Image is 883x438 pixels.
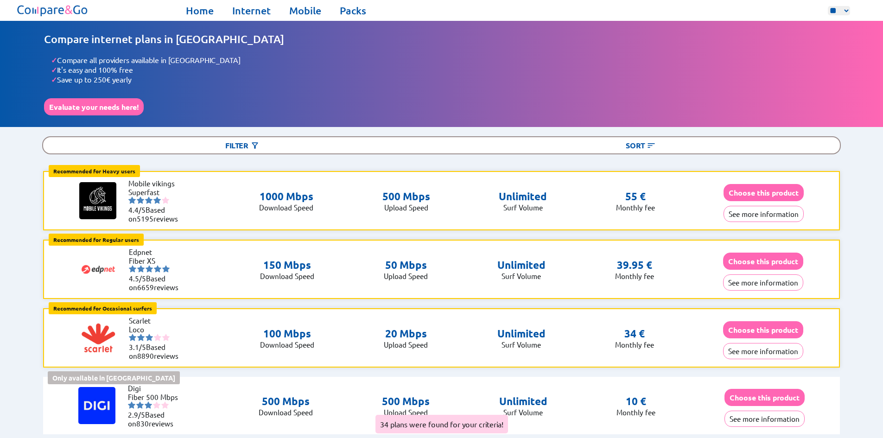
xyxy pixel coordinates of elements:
[128,401,135,409] img: starnr1
[616,408,655,417] p: Monthly fee
[44,98,144,115] button: Evaluate your needs here!
[615,340,654,349] p: Monthly fee
[80,251,117,288] img: Logo of Edpnet
[382,408,430,417] p: Upload Speed
[723,325,803,334] a: Choose this product
[128,179,184,188] li: Mobile vikings
[137,265,145,273] img: starnr2
[128,197,136,204] img: starnr1
[384,272,428,280] p: Upload Speed
[53,236,139,243] b: Recommended for Regular users
[724,389,805,406] button: Choose this product
[52,374,175,382] b: Only available in [GEOGRAPHIC_DATA]
[647,141,656,150] img: Button open the sorting menu
[497,259,546,272] p: Unlimited
[137,334,145,341] img: starnr2
[259,190,313,203] p: 1000 Mbps
[80,319,117,356] img: Logo of Scarlet
[15,2,90,19] img: Logo of Compare&Go
[129,316,184,325] li: Scarlet
[79,182,116,219] img: Logo of Mobile vikings
[723,278,803,287] a: See more information
[497,327,546,340] p: Unlimited
[129,343,184,360] li: Based on reviews
[186,4,214,17] a: Home
[499,395,547,408] p: Unlimited
[723,347,803,355] a: See more information
[153,401,160,409] img: starnr4
[626,395,646,408] p: 10 €
[136,401,144,409] img: starnr2
[154,334,161,341] img: starnr4
[724,209,804,218] a: See more information
[128,384,184,393] li: Digi
[128,205,184,223] li: Based on reviews
[723,343,803,359] button: See more information
[259,203,313,212] p: Download Speed
[51,65,57,75] span: ✓
[53,167,135,175] b: Recommended for Heavy users
[129,274,146,283] span: 4.5/5
[44,32,839,46] h1: Compare internet plans in [GEOGRAPHIC_DATA]
[128,205,146,214] span: 4.4/5
[724,184,804,201] button: Choose this product
[137,351,154,360] span: 8890
[51,55,839,65] li: Compare all providers available in [GEOGRAPHIC_DATA]
[724,206,804,222] button: See more information
[260,272,314,280] p: Download Speed
[625,190,646,203] p: 55 €
[289,4,321,17] a: Mobile
[497,340,546,349] p: Surf Volume
[250,141,260,150] img: Button open the filtering menu
[260,259,314,272] p: 150 Mbps
[137,214,153,223] span: 5195
[499,408,547,417] p: Surf Volume
[384,259,428,272] p: 50 Mbps
[136,419,149,428] span: 830
[724,188,804,197] a: Choose this product
[145,197,152,204] img: starnr3
[129,274,184,292] li: Based on reviews
[624,327,645,340] p: 34 €
[723,321,803,338] button: Choose this product
[615,272,654,280] p: Monthly fee
[382,203,430,212] p: Upload Speed
[128,188,184,197] li: Superfast
[78,387,115,424] img: Logo of Digi
[145,401,152,409] img: starnr3
[260,340,314,349] p: Download Speed
[382,395,430,408] p: 500 Mbps
[137,197,144,204] img: starnr2
[129,256,184,265] li: Fiber XS
[375,415,508,433] div: 34 plans were found for your criteria!
[162,197,169,204] img: starnr5
[154,265,161,273] img: starnr4
[128,410,145,419] span: 2.9/5
[499,190,547,203] p: Unlimited
[129,334,136,341] img: starnr1
[153,197,161,204] img: starnr4
[617,259,652,272] p: 39.95 €
[43,137,442,153] div: Filter
[146,334,153,341] img: starnr3
[497,272,546,280] p: Surf Volume
[129,265,136,273] img: starnr1
[382,190,430,203] p: 500 Mbps
[259,395,313,408] p: 500 Mbps
[53,305,152,312] b: Recommended for Occasional surfers
[723,257,803,266] a: Choose this product
[51,75,57,84] span: ✓
[129,248,184,256] li: Edpnet
[129,343,146,351] span: 3.1/5
[723,274,803,291] button: See more information
[616,203,655,212] p: Monthly fee
[384,327,428,340] p: 20 Mbps
[260,327,314,340] p: 100 Mbps
[384,340,428,349] p: Upload Speed
[724,411,805,427] button: See more information
[51,65,839,75] li: It's easy and 100% free
[128,393,184,401] li: Fiber 500 Mbps
[442,137,840,153] div: Sort
[128,410,184,428] li: Based on reviews
[259,408,313,417] p: Download Speed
